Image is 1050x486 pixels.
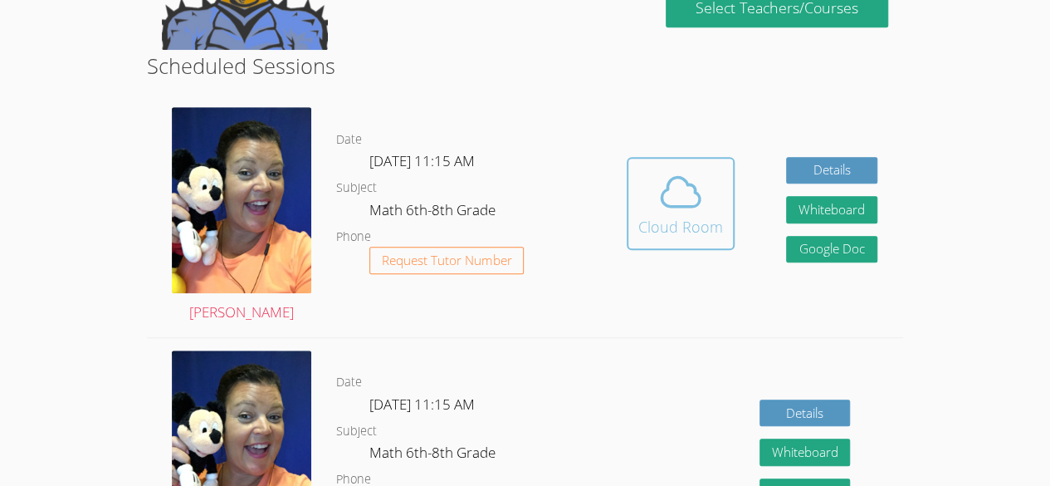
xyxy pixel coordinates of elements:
span: [DATE] 11:15 AM [369,151,475,170]
dt: Subject [336,178,377,199]
span: Request Tutor Number [382,254,512,267]
dd: Math 6th-8th Grade [369,441,499,469]
dt: Date [336,372,362,393]
a: Google Doc [786,236,877,263]
span: [DATE] 11:15 AM [369,395,475,414]
dt: Phone [336,227,371,248]
dd: Math 6th-8th Grade [369,199,499,227]
a: Details [786,157,877,184]
button: Whiteboard [759,439,851,466]
div: Cloud Room [638,215,723,238]
dt: Date [336,130,362,150]
img: avatar.png [172,107,311,293]
button: Request Tutor Number [369,247,525,274]
a: Details [759,400,851,427]
dt: Subject [336,421,377,442]
h2: Scheduled Sessions [147,50,903,81]
a: [PERSON_NAME] [172,107,311,324]
button: Whiteboard [786,196,877,223]
button: Cloud Room [627,157,735,250]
